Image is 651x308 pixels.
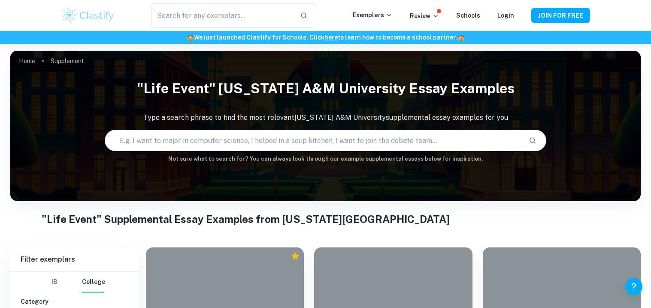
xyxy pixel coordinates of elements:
button: Search [525,133,540,148]
a: Home [19,55,35,67]
p: Supplement [51,56,84,66]
button: JOIN FOR FREE [531,8,590,23]
p: Review [410,11,439,21]
span: 🏫 [187,34,194,41]
img: Clastify logo [61,7,116,24]
h6: Category [21,297,129,306]
p: Exemplars [353,10,393,20]
button: College [82,272,105,293]
h1: "Life Event" [US_STATE] A&M University Essay Examples [10,75,641,102]
a: Login [497,12,514,19]
input: E.g. I want to major in computer science, I helped in a soup kitchen, I want to join the debate t... [105,128,521,152]
p: Type a search phrase to find the most relevant [US_STATE] A&M University supplemental essay examp... [10,113,641,123]
input: Search for any exemplars... [151,3,293,27]
h6: We just launched Clastify for Schools. Click to learn how to become a school partner. [2,33,649,42]
div: Premium [291,252,300,260]
button: Help and Feedback [625,278,642,295]
a: here [324,34,338,41]
a: Schools [456,12,480,19]
h6: Not sure what to search for? You can always look through our example supplemental essays below fo... [10,155,641,163]
button: IB [44,272,65,293]
h6: Filter exemplars [10,247,139,271]
h1: "Life Event" Supplemental Essay Examples from [US_STATE][GEOGRAPHIC_DATA] [42,211,609,227]
span: 🏫 [457,34,464,41]
div: Filter type choice [44,272,105,293]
